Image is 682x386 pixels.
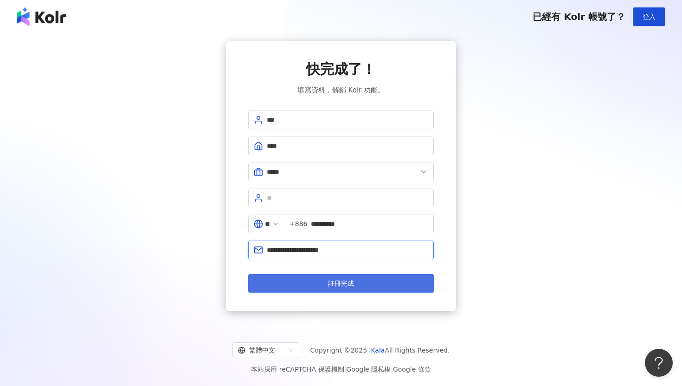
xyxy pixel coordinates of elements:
[633,7,665,26] button: 登入
[251,364,431,375] span: 本站採用 reCAPTCHA 保護機制
[369,347,385,354] a: iKala
[391,366,393,373] span: |
[306,59,376,79] span: 快完成了！
[297,85,385,96] span: 填寫資料，解鎖 Kolr 功能。
[533,11,625,22] span: 已經有 Kolr 帳號了？
[328,280,354,287] span: 註冊完成
[645,349,673,377] iframe: Help Scout Beacon - Open
[17,7,66,26] img: logo
[346,366,391,373] a: Google 隱私權
[238,343,285,358] div: 繁體中文
[290,219,307,229] span: +886
[643,13,656,20] span: 登入
[344,366,347,373] span: |
[310,345,450,356] span: Copyright © 2025 All Rights Reserved.
[393,366,431,373] a: Google 條款
[248,274,434,293] button: 註冊完成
